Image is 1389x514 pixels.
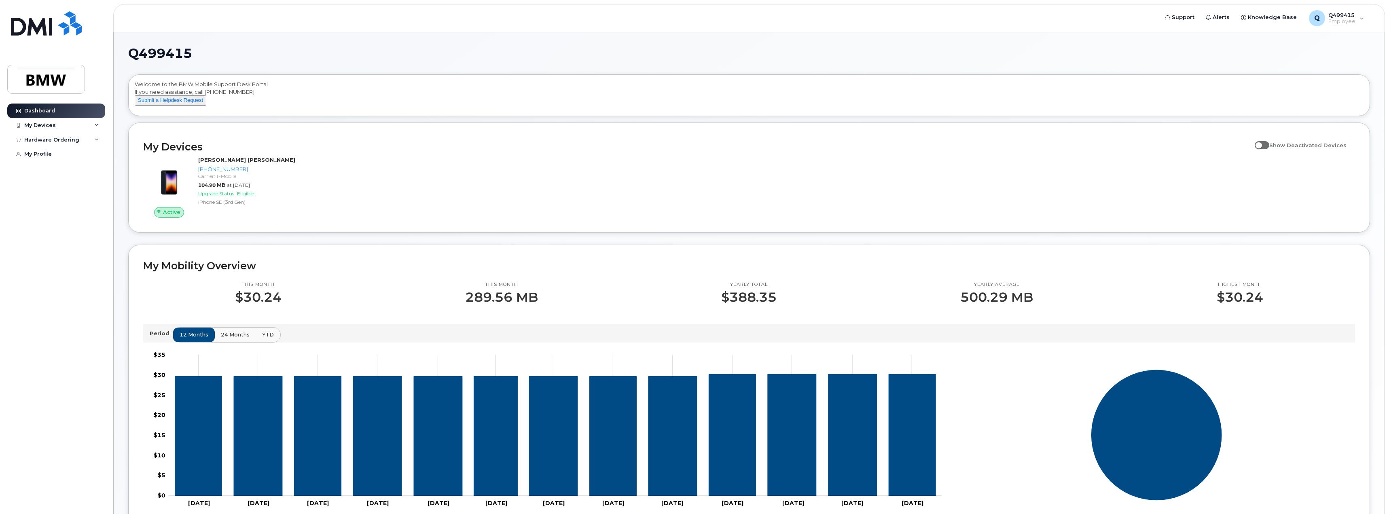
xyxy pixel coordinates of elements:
span: 104.90 MB [198,182,225,188]
p: Highest month [1217,281,1263,288]
h2: My Mobility Overview [143,260,1355,272]
tspan: [DATE] [428,499,450,507]
span: Show Deactivated Devices [1269,142,1347,148]
g: 201-824-3380 [175,374,936,496]
tspan: [DATE] [783,499,805,507]
p: $30.24 [1217,290,1263,305]
tspan: [DATE] [902,499,923,507]
h2: My Devices [143,141,1251,153]
g: Series [1091,369,1222,501]
p: 500.29 MB [960,290,1033,305]
tspan: [DATE] [722,499,744,507]
button: Submit a Helpdesk Request [135,95,206,106]
p: This month [465,281,538,288]
p: $30.24 [235,290,282,305]
span: Q499415 [128,47,192,59]
tspan: $25 [153,391,165,398]
tspan: [DATE] [485,499,507,507]
strong: [PERSON_NAME] [PERSON_NAME] [198,157,295,163]
tspan: [DATE] [307,499,329,507]
a: Submit a Helpdesk Request [135,97,206,103]
div: [PHONE_NUMBER] [198,165,436,173]
tspan: [DATE] [603,499,625,507]
div: Welcome to the BMW Mobile Support Desk Portal If you need assistance, call [PHONE_NUMBER]. [135,80,1364,113]
p: $388.35 [721,290,777,305]
span: 24 months [221,331,250,338]
input: Show Deactivated Devices [1255,137,1261,144]
p: Yearly total [721,281,777,288]
tspan: [DATE] [188,499,210,507]
span: at [DATE] [227,182,250,188]
tspan: [DATE] [367,499,389,507]
span: YTD [262,331,274,338]
tspan: $30 [153,371,165,378]
p: 289.56 MB [465,290,538,305]
p: Period [150,330,173,337]
div: iPhone SE (3rd Gen) [198,199,436,205]
tspan: $35 [153,351,165,358]
div: Carrier: T-Mobile [198,173,436,180]
p: Yearly average [960,281,1033,288]
tspan: $0 [157,492,165,499]
tspan: $20 [153,411,165,419]
tspan: [DATE] [841,499,863,507]
tspan: [DATE] [543,499,565,507]
tspan: $5 [157,472,165,479]
tspan: [DATE] [248,499,270,507]
img: image20231002-3703462-1angbar.jpeg [150,160,188,199]
span: Active [163,208,180,216]
span: Upgrade Status: [198,190,235,197]
tspan: $10 [153,451,165,459]
a: Active[PERSON_NAME] [PERSON_NAME][PHONE_NUMBER]Carrier: T-Mobile104.90 MBat [DATE]Upgrade Status:... [143,156,439,218]
tspan: $15 [153,432,165,439]
p: This month [235,281,282,288]
span: Eligible [237,190,254,197]
tspan: [DATE] [662,499,684,507]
